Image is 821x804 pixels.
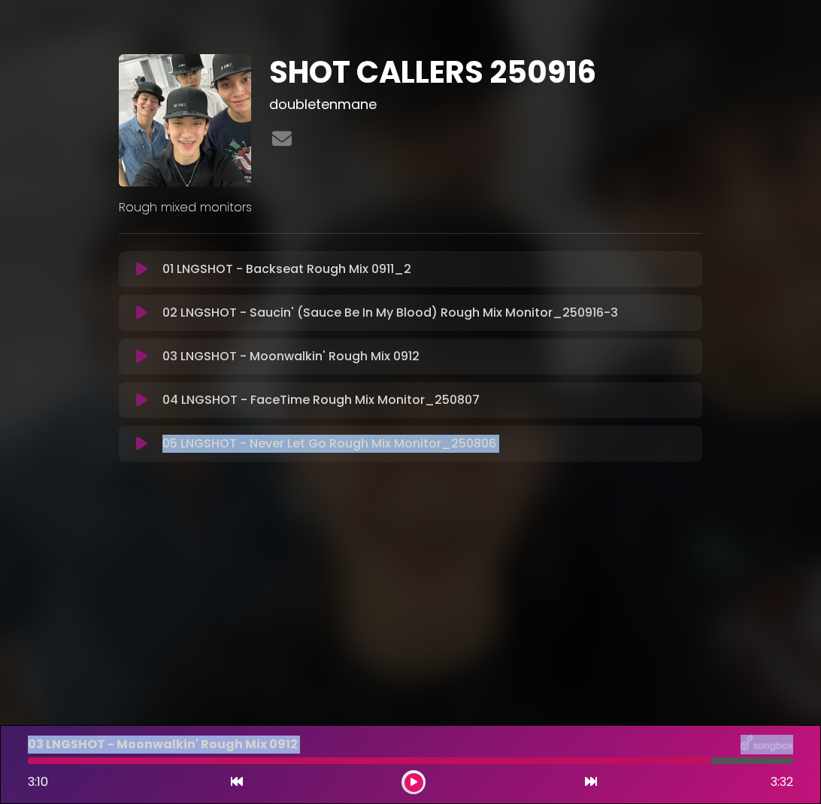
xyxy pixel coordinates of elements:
p: 04 LNGSHOT - FaceTime Rough Mix Monitor_250807 [162,391,480,409]
h3: doubletenmane [269,96,702,113]
p: 05 LNGSHOT - Never Let Go Rough Mix Monitor_250806 [162,435,496,453]
img: EhfZEEfJT4ehH6TTm04u [119,54,251,187]
p: 01 LNGSHOT - Backseat Rough Mix 0911_2 [162,260,411,278]
p: 03 LNGSHOT - Moonwalkin' Rough Mix 0912 [162,347,420,366]
p: Rough mixed monitors [119,199,702,217]
p: 02 LNGSHOT - Saucin' (Sauce Be In My Blood) Rough Mix Monitor_250916-3 [162,304,618,322]
h1: SHOT CALLERS 250916 [269,54,702,90]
